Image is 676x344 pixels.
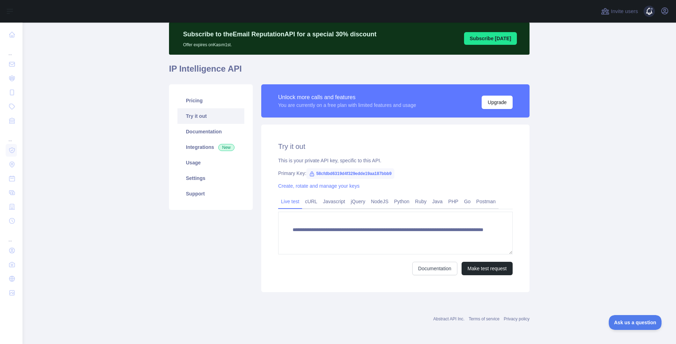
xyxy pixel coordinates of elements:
a: cURL [302,196,320,207]
a: PHP [445,196,461,207]
span: New [218,144,234,151]
a: jQuery [348,196,368,207]
button: Upgrade [482,96,513,109]
a: Terms of service [469,316,499,321]
p: Offer expires on Kasım 1st. [183,39,376,48]
div: This is your private API key, specific to this API. [278,157,513,164]
span: Invite users [611,7,638,16]
a: Support [177,186,244,201]
a: NodeJS [368,196,391,207]
a: Pricing [177,93,244,108]
h1: IP Intelligence API [169,63,530,80]
a: Ruby [412,196,430,207]
a: Privacy policy [504,316,530,321]
div: ... [6,42,17,56]
a: Javascript [320,196,348,207]
a: Settings [177,170,244,186]
h2: Try it out [278,141,513,151]
a: Live test [278,196,302,207]
a: Postman [474,196,499,207]
a: Java [430,196,446,207]
a: Documentation [412,262,457,275]
p: Subscribe to the Email Reputation API for a special 30 % discount [183,29,376,39]
button: Subscribe [DATE] [464,32,517,45]
a: Go [461,196,474,207]
div: ... [6,128,17,143]
a: Create, rotate and manage your keys [278,183,359,189]
span: 58cfdbd6319d4f329edde19aa187bbb9 [306,168,394,179]
div: ... [6,229,17,243]
a: Try it out [177,108,244,124]
div: You are currently on a free plan with limited features and usage [278,102,416,109]
a: Documentation [177,124,244,139]
div: Unlock more calls and features [278,93,416,102]
button: Make test request [462,262,513,275]
a: Usage [177,155,244,170]
iframe: Toggle Customer Support [609,315,662,330]
a: Integrations New [177,139,244,155]
div: Primary Key: [278,170,513,177]
a: Python [391,196,412,207]
button: Invite users [600,6,639,17]
a: Abstract API Inc. [433,316,465,321]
